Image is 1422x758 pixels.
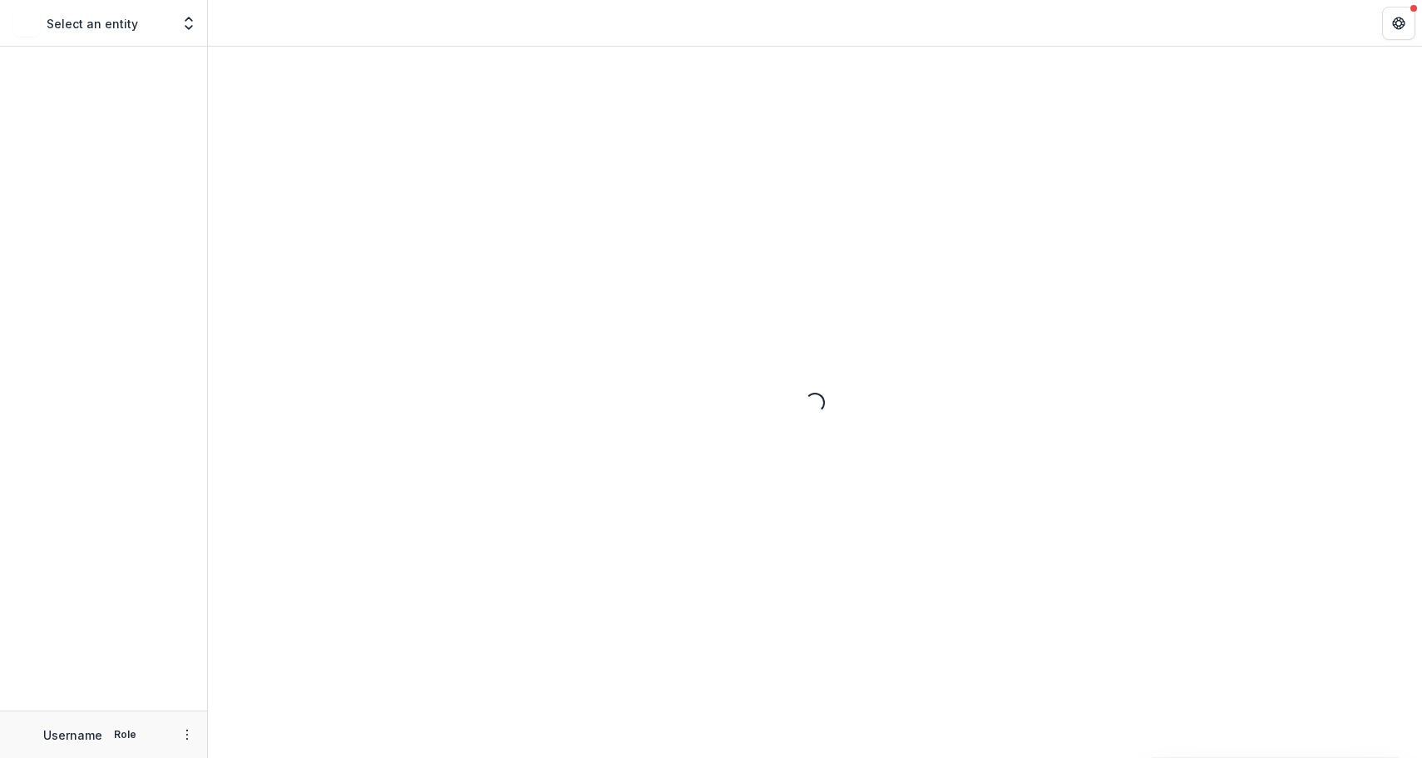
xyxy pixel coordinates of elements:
button: Get Help [1382,7,1415,40]
p: Role [109,727,141,742]
button: Open entity switcher [177,7,200,40]
button: More [177,725,197,745]
p: Select an entity [47,15,138,32]
p: Username [43,726,102,744]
